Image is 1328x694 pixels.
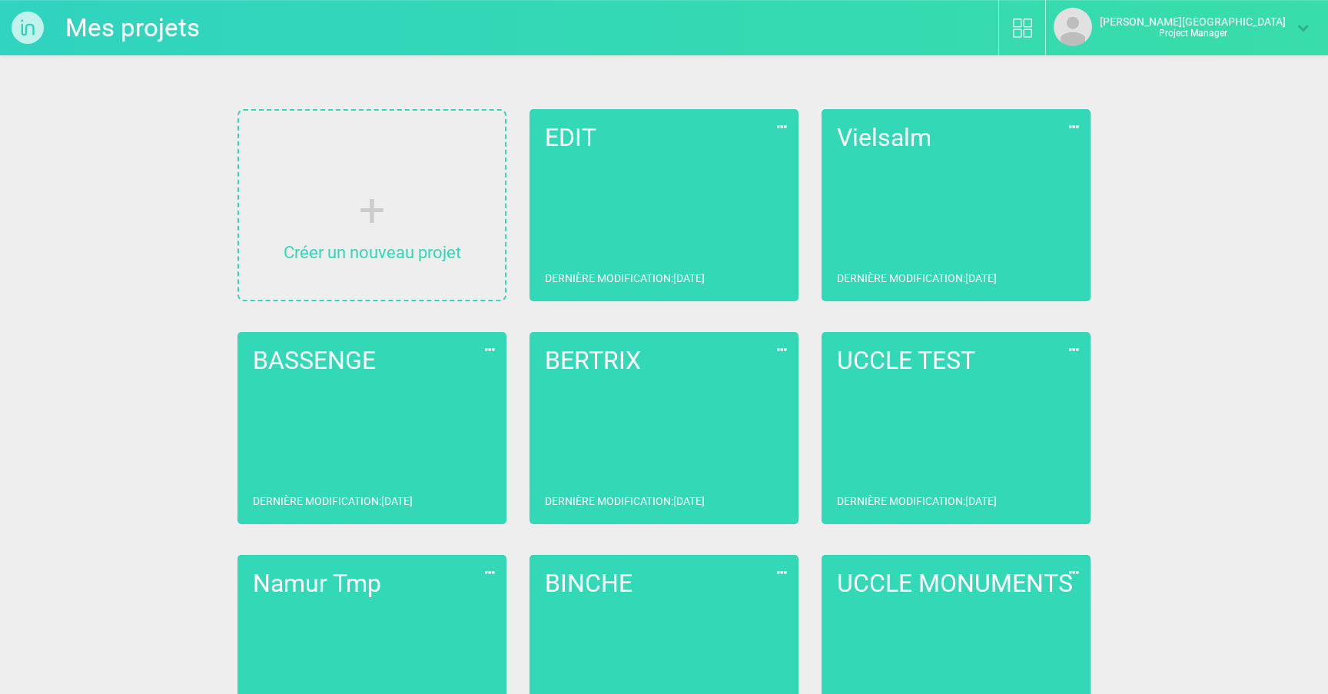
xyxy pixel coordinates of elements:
a: UCCLE TESTDernière modification:[DATE] [822,332,1091,524]
a: VielsalmDernière modification:[DATE] [822,109,1091,301]
strong: [PERSON_NAME][GEOGRAPHIC_DATA] [1100,15,1286,28]
img: biblio.svg [1013,18,1032,38]
p: Project Manager [1100,28,1286,38]
h2: BERTRIX [545,347,783,374]
h2: Namur Tmp [253,570,491,597]
h2: BINCHE [545,570,783,597]
p: Dernière modification : [DATE] [545,493,705,509]
p: Dernière modification : [DATE] [545,271,705,286]
h2: Vielsalm [837,125,1075,151]
a: Créer un nouveau projet [239,111,505,300]
p: Dernière modification : [DATE] [837,271,997,286]
a: Mes projets [65,8,200,48]
a: BASSENGEDernière modification:[DATE] [237,332,506,524]
p: Dernière modification : [DATE] [253,493,413,509]
a: EDITDernière modification:[DATE] [530,109,798,301]
a: [PERSON_NAME][GEOGRAPHIC_DATA]Project Manager [1054,8,1309,46]
p: Créer un nouveau projet [239,237,505,268]
h2: BASSENGE [253,347,491,374]
h2: EDIT [545,125,783,151]
h2: UCCLE MONUMENTS [837,570,1075,597]
img: default_avatar.png [1054,8,1092,46]
h2: UCCLE TEST [837,347,1075,374]
p: Dernière modification : [DATE] [837,493,997,509]
a: BERTRIXDernière modification:[DATE] [530,332,798,524]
